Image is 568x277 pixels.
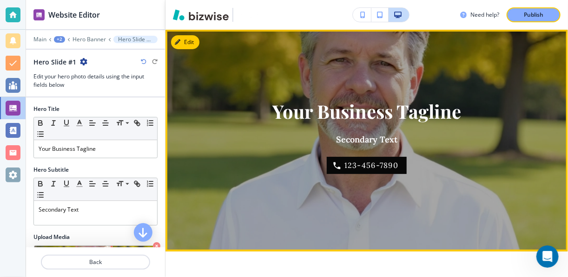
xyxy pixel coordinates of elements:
[33,105,59,113] h2: Hero Title
[33,57,76,67] h2: Hero Slide #1
[237,8,262,22] img: Your Logo
[33,166,69,174] h2: Hero Subtitle
[113,36,158,43] button: Hero Slide #1
[536,245,559,268] iframe: Intercom live chat
[48,9,100,20] h2: Website Editor
[73,36,106,43] button: Hero Banner
[33,72,158,89] h3: Edit your hero photo details using the input fields below
[42,258,149,266] p: Back
[327,157,407,174] a: 123-456-7890
[507,7,561,22] button: Publish
[33,233,158,241] h2: Upload Media
[336,134,397,146] h3: Secondary Text
[344,161,398,170] p: 123-456-7890
[470,11,499,19] h3: Need help?
[39,145,152,153] p: Your Business Tagline
[171,35,199,49] button: Edit
[33,9,45,20] img: editor icon
[41,255,150,270] button: Back
[54,36,65,43] button: +2
[39,206,152,214] p: Secondary Text
[524,11,543,19] p: Publish
[173,9,229,20] img: Bizwise Logo
[272,100,461,123] h1: Your Business Tagline
[33,36,46,43] button: Main
[118,36,153,43] p: Hero Slide #1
